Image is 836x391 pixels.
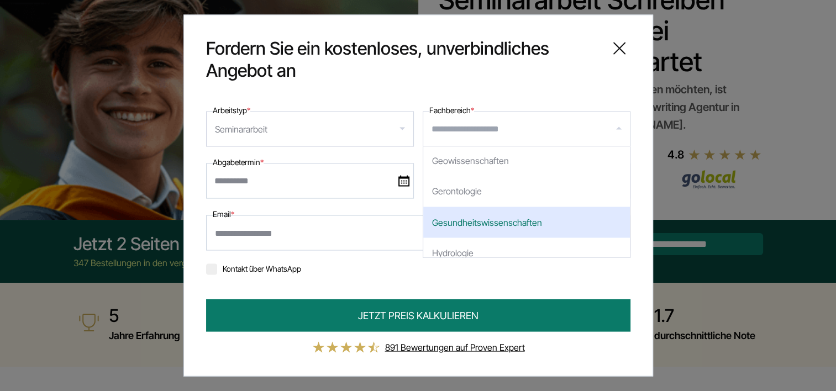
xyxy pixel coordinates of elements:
img: date [398,176,409,187]
label: Kontakt über WhatsApp [206,264,301,273]
label: Abgabetermin [213,156,264,169]
a: 891 Bewertungen auf Proven Expert [385,342,525,353]
span: JETZT PREIS KALKULIEREN [358,308,479,323]
div: Seminararbeit [215,120,267,138]
span: Fordern Sie ein kostenloses, unverbindliches Angebot an [206,38,600,82]
div: Gesundheitswissenschaften [423,207,630,238]
div: Geowissenschaften [423,145,630,176]
label: Arbeitstyp [213,104,250,117]
input: date [206,163,414,199]
label: Fachbereich [429,104,474,117]
div: Hydrologie [423,238,630,269]
button: JETZT PREIS KALKULIEREN [206,299,630,332]
div: Gerontologie [423,176,630,207]
label: Email [213,208,234,221]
